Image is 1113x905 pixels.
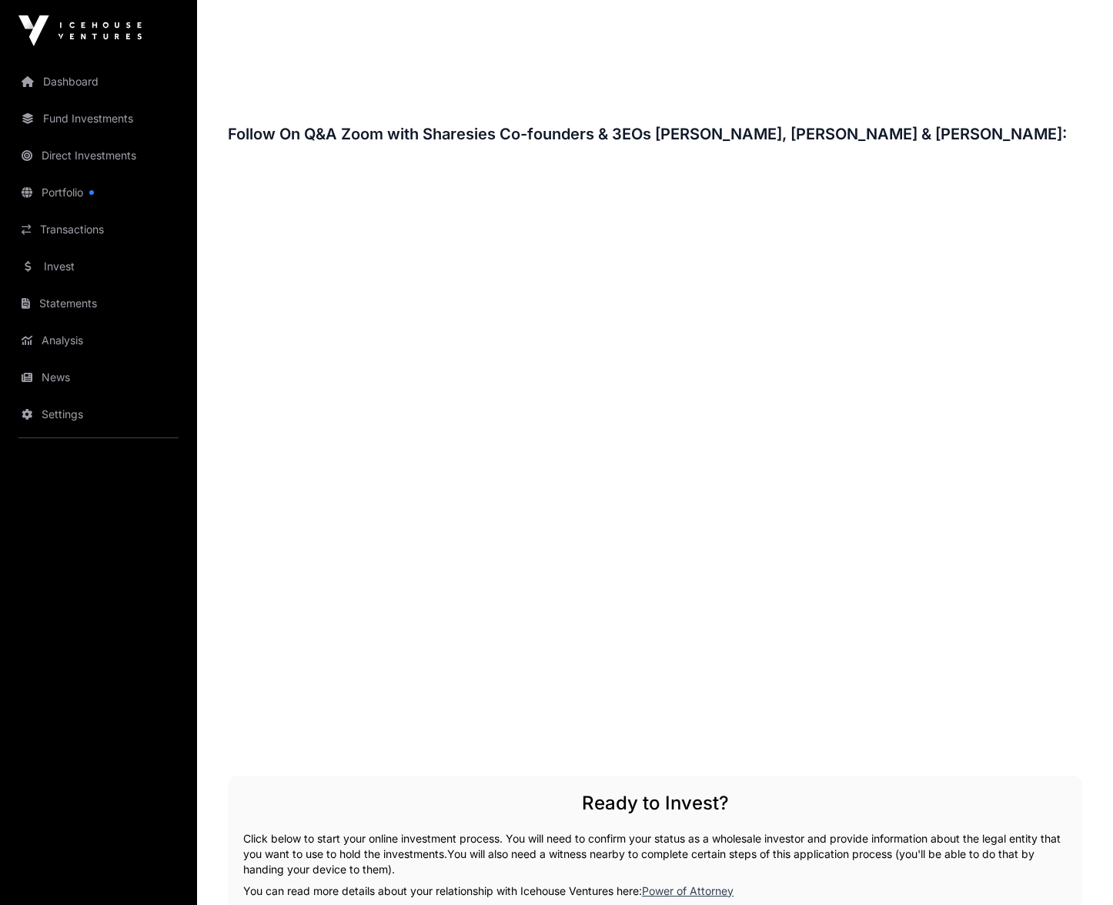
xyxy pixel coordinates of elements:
a: Settings [12,397,185,431]
a: Invest [12,250,185,283]
iframe: Chat Widget [1036,831,1113,905]
p: Click below to start your online investment process. You will need to confirm your status as a wh... [243,831,1067,877]
a: Direct Investments [12,139,185,173]
p: You can read more details about your relationship with Icehouse Ventures here: [243,883,1067,899]
a: Dashboard [12,65,185,99]
span: You will also need a witness nearby to complete certain steps of this application process (you'll... [243,847,1034,876]
h2: Ready to Invest? [243,791,1067,816]
a: Fund Investments [12,102,185,136]
a: Analysis [12,323,185,357]
h3: Follow On Q&A Zoom with Sharesies Co-founders & 3EOs [PERSON_NAME], [PERSON_NAME] & [PERSON_NAME]: [228,122,1082,146]
a: Portfolio [12,176,185,209]
iframe: Sharesies - Zoom Q&A Recording [228,156,1082,714]
a: Power of Attorney [642,884,734,897]
a: Statements [12,287,185,320]
a: Transactions [12,213,185,246]
img: Icehouse Ventures Logo [18,15,142,46]
a: News [12,360,185,394]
